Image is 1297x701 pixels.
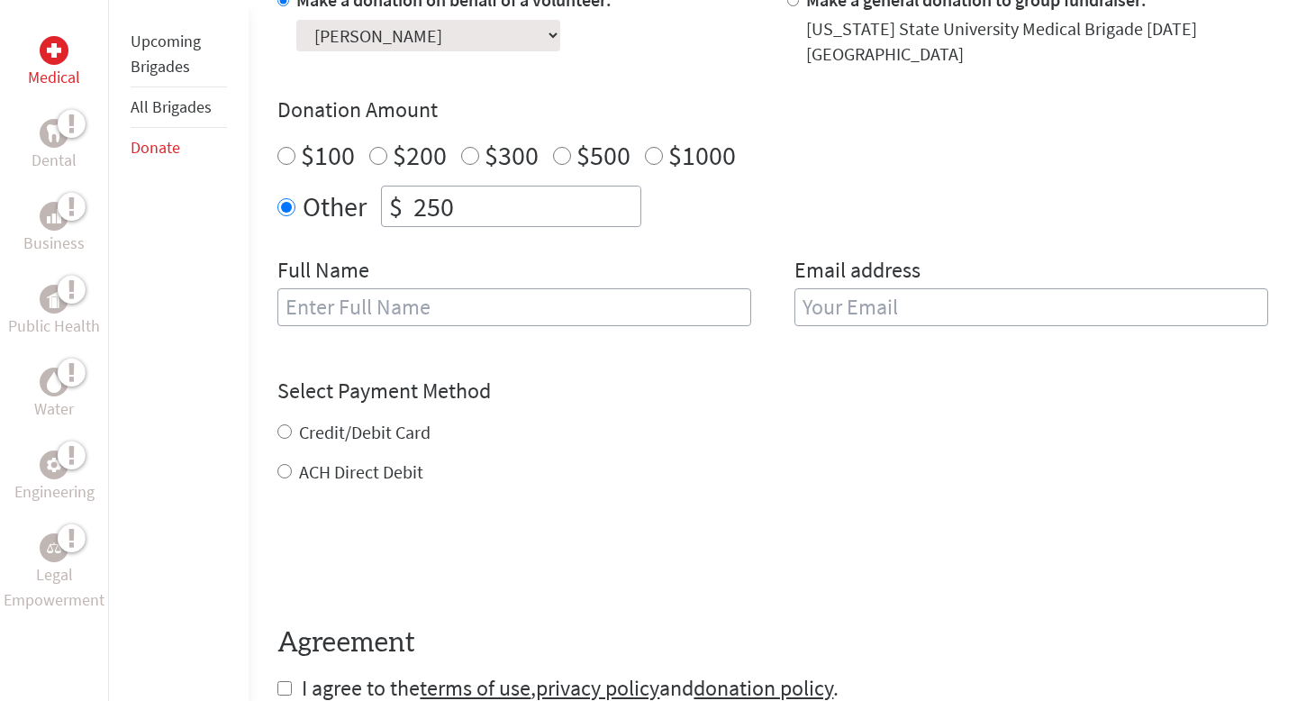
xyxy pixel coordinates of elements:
[40,202,68,231] div: Business
[40,36,68,65] div: Medical
[47,124,61,141] img: Dental
[277,288,751,326] input: Enter Full Name
[277,377,1268,405] h4: Select Payment Method
[40,368,68,396] div: Water
[34,396,74,422] p: Water
[14,479,95,505] p: Engineering
[393,138,447,172] label: $200
[301,138,355,172] label: $100
[32,148,77,173] p: Dental
[131,87,227,128] li: All Brigades
[4,562,104,613] p: Legal Empowerment
[40,533,68,562] div: Legal Empowerment
[47,458,61,472] img: Engineering
[40,451,68,479] div: Engineering
[277,256,369,288] label: Full Name
[47,542,61,553] img: Legal Empowerment
[410,187,640,226] input: Enter Amount
[382,187,410,226] div: $
[668,138,736,172] label: $1000
[277,96,1268,124] h4: Donation Amount
[28,36,80,90] a: MedicalMedical
[23,202,85,256] a: BusinessBusiness
[794,256,921,288] label: Email address
[4,533,104,613] a: Legal EmpowermentLegal Empowerment
[131,31,201,77] a: Upcoming Brigades
[277,627,1268,660] h4: Agreement
[299,460,423,483] label: ACH Direct Debit
[131,96,212,117] a: All Brigades
[47,371,61,392] img: Water
[47,43,61,58] img: Medical
[299,421,431,443] label: Credit/Debit Card
[28,65,80,90] p: Medical
[14,451,95,505] a: EngineeringEngineering
[806,16,1268,67] div: [US_STATE] State University Medical Brigade [DATE] [GEOGRAPHIC_DATA]
[303,186,367,227] label: Other
[131,128,227,168] li: Donate
[8,285,100,339] a: Public HealthPublic Health
[47,209,61,223] img: Business
[8,314,100,339] p: Public Health
[277,521,551,591] iframe: reCAPTCHA
[485,138,539,172] label: $300
[32,119,77,173] a: DentalDental
[131,137,180,158] a: Donate
[47,290,61,308] img: Public Health
[40,119,68,148] div: Dental
[131,22,227,87] li: Upcoming Brigades
[23,231,85,256] p: Business
[794,288,1268,326] input: Your Email
[576,138,630,172] label: $500
[34,368,74,422] a: WaterWater
[40,285,68,314] div: Public Health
